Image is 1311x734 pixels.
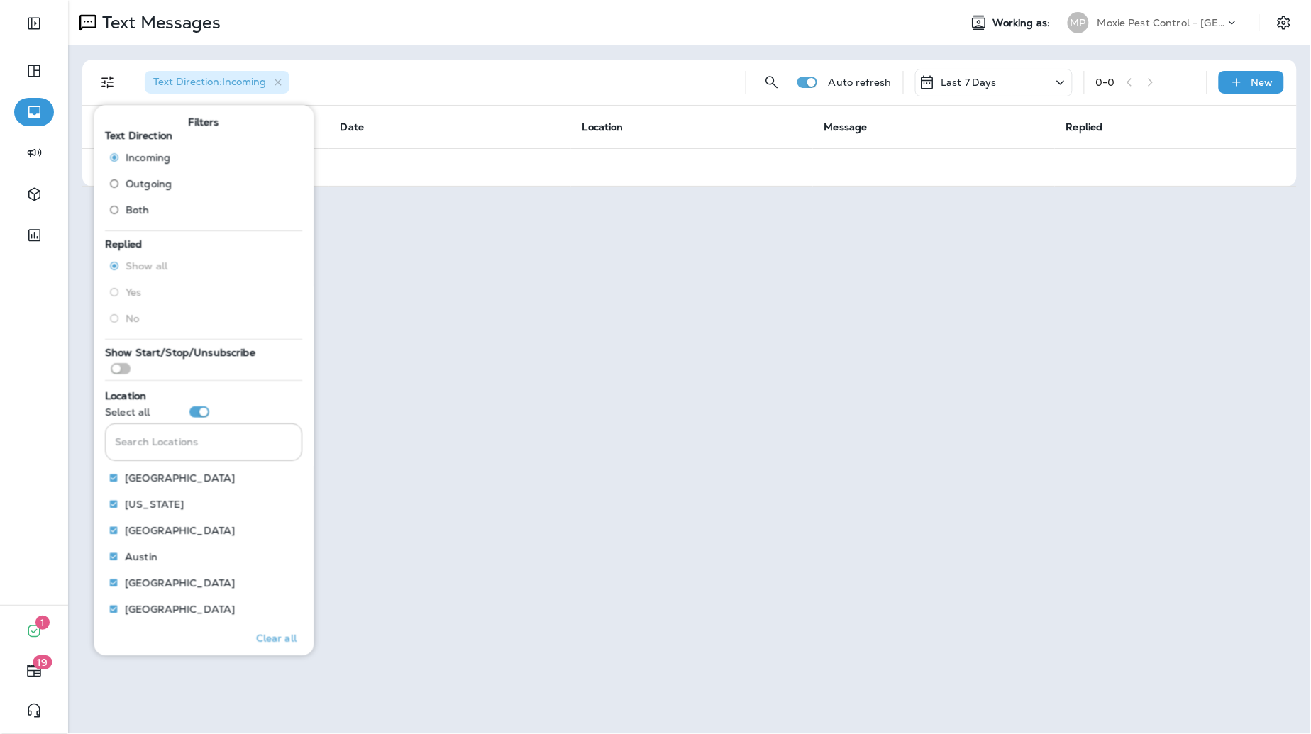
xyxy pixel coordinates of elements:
button: 1 [14,617,54,645]
p: Moxie Pest Control - [GEOGRAPHIC_DATA] [1097,17,1225,28]
span: Show all [126,260,168,272]
p: Austin [126,551,158,562]
span: Location [582,121,624,133]
p: Text Messages [96,12,221,33]
span: Yes [126,287,142,298]
button: Expand Sidebar [14,9,54,38]
p: [US_STATE] [126,499,184,510]
span: Date [341,121,365,133]
span: Show Start/Stop/Unsubscribe [106,346,256,359]
button: 19 [14,657,54,685]
span: Both [126,204,150,216]
span: 1 [35,616,50,630]
button: Filters [94,68,122,96]
button: Search Messages [758,68,786,96]
button: Settings [1271,10,1297,35]
div: Filters [94,96,314,655]
span: Text Direction : Incoming [153,75,266,88]
p: Last 7 Days [941,77,997,88]
td: No results. Try adjusting filters [82,148,1297,186]
p: Select all [106,406,150,418]
div: MP [1068,12,1089,33]
p: Auto refresh [829,77,892,88]
span: Working as: [993,17,1053,29]
div: 0 - 0 [1096,77,1115,88]
span: 19 [33,655,52,669]
p: Clear all [256,633,297,644]
p: [GEOGRAPHIC_DATA] [126,472,236,484]
div: Text Direction:Incoming [145,71,289,94]
span: Filters [189,116,219,128]
span: Outgoing [126,178,172,189]
p: [GEOGRAPHIC_DATA] [126,525,236,536]
p: New [1251,77,1273,88]
button: Clear all [250,621,302,656]
span: Incoming [126,152,171,163]
span: Replied [1066,121,1103,133]
span: Text Direction [106,129,173,142]
p: [GEOGRAPHIC_DATA] [126,577,236,589]
span: No [126,313,140,324]
span: Location [106,389,147,402]
span: Message [824,121,868,133]
span: Replied [106,238,143,250]
p: [GEOGRAPHIC_DATA] [126,604,236,615]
